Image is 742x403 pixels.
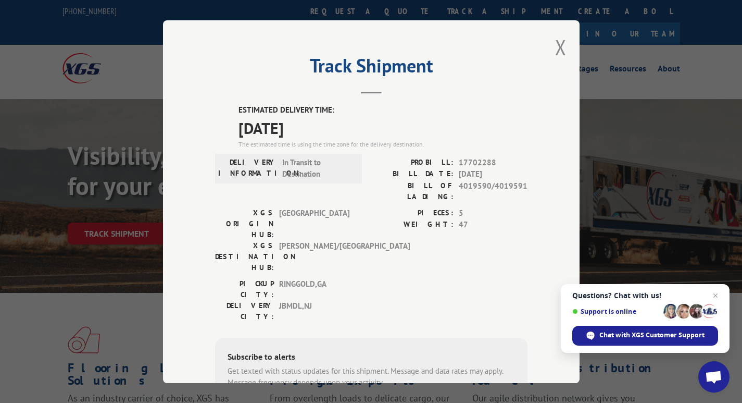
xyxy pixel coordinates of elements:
[238,116,527,139] span: [DATE]
[371,168,454,180] label: BILL DATE:
[282,156,353,180] span: In Transit to Destination
[459,156,527,168] span: 17702288
[459,180,527,202] span: 4019590/4019591
[572,291,718,300] span: Questions? Chat with us!
[371,180,454,202] label: BILL OF LADING:
[599,331,705,340] span: Chat with XGS Customer Support
[279,207,349,240] span: [GEOGRAPHIC_DATA]
[215,300,274,322] label: DELIVERY CITY:
[215,278,274,300] label: PICKUP CITY:
[459,207,527,219] span: 5
[215,207,274,240] label: XGS ORIGIN HUB:
[238,104,527,116] label: ESTIMATED DELIVERY TIME:
[215,240,274,273] label: XGS DESTINATION HUB:
[572,326,718,346] div: Chat with XGS Customer Support
[709,289,722,302] span: Close chat
[218,156,277,180] label: DELIVERY INFORMATION:
[215,58,527,78] h2: Track Shipment
[228,365,515,388] div: Get texted with status updates for this shipment. Message and data rates may apply. Message frequ...
[279,300,349,322] span: JBMDL , NJ
[279,240,349,273] span: [PERSON_NAME]/[GEOGRAPHIC_DATA]
[572,308,660,315] span: Support is online
[698,361,730,393] div: Open chat
[238,139,527,149] div: The estimated time is using the time zone for the delivery destination.
[371,156,454,168] label: PROBILL:
[459,219,527,231] span: 47
[459,168,527,180] span: [DATE]
[279,278,349,300] span: RINGGOLD , GA
[371,207,454,219] label: PIECES:
[228,350,515,365] div: Subscribe to alerts
[555,33,567,61] button: Close modal
[371,219,454,231] label: WEIGHT:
